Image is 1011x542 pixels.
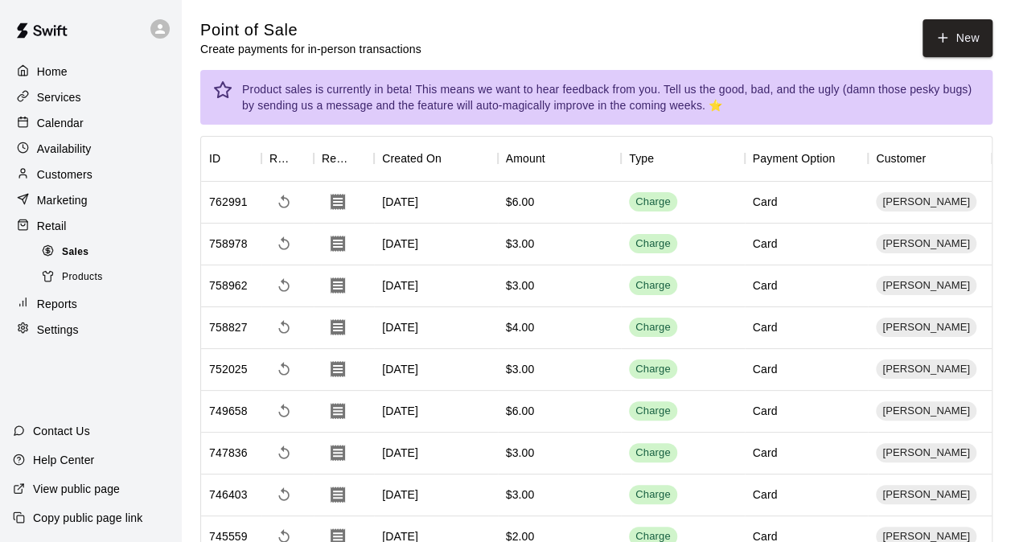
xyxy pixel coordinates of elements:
a: Settings [13,318,168,342]
button: Sort [220,147,243,170]
div: 758827 [209,319,248,335]
div: [PERSON_NAME] [876,485,976,504]
a: Retail [13,214,168,238]
button: Sort [442,147,464,170]
div: Type [629,136,654,181]
p: Contact Us [33,423,90,439]
button: Sort [291,147,314,170]
p: Services [37,89,81,105]
span: [PERSON_NAME] [876,404,976,419]
div: [PERSON_NAME] [876,234,976,253]
p: View public page [33,481,120,497]
div: Created On [382,136,442,181]
div: Amount [506,136,545,181]
button: New [923,19,992,57]
span: Refund payment [269,271,298,300]
div: [PERSON_NAME] [876,359,976,379]
div: Card [753,236,778,252]
div: Amount [498,136,622,181]
button: Sort [926,147,948,170]
div: $3.00 [506,361,535,377]
div: 762991 [209,194,248,210]
div: Sales [39,241,175,264]
button: Sort [351,147,374,170]
span: [PERSON_NAME] [876,195,976,210]
div: [DATE] [374,265,498,307]
a: sending us a message [257,99,372,112]
div: Refund [261,136,314,181]
div: Charge [635,320,671,335]
div: [DATE] [374,224,498,265]
div: [PERSON_NAME] [876,276,976,295]
div: [DATE] [374,433,498,474]
button: Sort [835,147,857,170]
span: Refund payment [269,229,298,258]
a: Sales [39,240,181,265]
div: Product sales is currently in beta! This means we want to hear feedback from you. Tell us the goo... [242,75,980,120]
div: Receipt [322,136,351,181]
div: [DATE] [374,307,498,349]
div: $4.00 [506,319,535,335]
div: $3.00 [506,445,535,461]
button: Download Receipt [322,228,354,260]
div: 752025 [209,361,248,377]
p: Create payments for in-person transactions [200,41,421,57]
div: Payment Option [753,136,836,181]
div: Receipt [314,136,374,181]
p: Availability [37,141,92,157]
p: Customers [37,166,92,183]
div: Charge [635,487,671,503]
div: $6.00 [506,194,535,210]
p: Settings [37,322,79,338]
div: [PERSON_NAME] [876,192,976,211]
div: $3.00 [506,236,535,252]
a: Calendar [13,111,168,135]
span: Refund payment [269,396,298,425]
button: Download Receipt [322,395,354,427]
span: [PERSON_NAME] [876,487,976,503]
span: Refund payment [269,187,298,216]
span: Refund payment [269,313,298,342]
div: Marketing [13,188,168,212]
a: Customers [13,162,168,187]
a: Home [13,60,168,84]
div: Charge [635,446,671,461]
div: [DATE] [374,391,498,433]
button: Sort [545,147,568,170]
span: [PERSON_NAME] [876,236,976,252]
div: $3.00 [506,487,535,503]
span: Refund payment [269,355,298,384]
div: Created On [374,136,498,181]
button: Download Receipt [322,478,354,511]
div: Charge [635,278,671,294]
div: Type [621,136,745,181]
div: Availability [13,137,168,161]
div: Card [753,194,778,210]
div: Charge [635,362,671,377]
div: $3.00 [506,277,535,294]
div: Card [753,403,778,419]
div: Charge [635,404,671,419]
div: Charge [635,195,671,210]
p: Reports [37,296,77,312]
div: Card [753,319,778,335]
div: ID [209,136,220,181]
div: Customer [868,136,992,181]
a: Products [39,265,181,289]
div: 758962 [209,277,248,294]
p: Copy public page link [33,510,142,526]
button: Download Receipt [322,353,354,385]
a: Reports [13,292,168,316]
h5: Point of Sale [200,19,421,41]
button: Download Receipt [322,437,354,469]
span: Refund payment [269,438,298,467]
div: Card [753,277,778,294]
span: [PERSON_NAME] [876,446,976,461]
button: Download Receipt [322,186,354,218]
div: 758978 [209,236,248,252]
div: Refund [269,136,291,181]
